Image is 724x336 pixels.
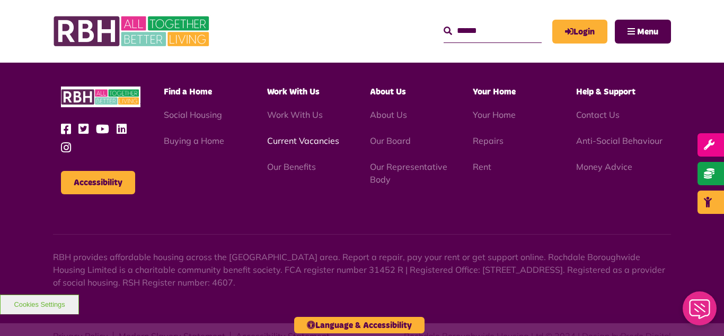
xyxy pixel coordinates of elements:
button: Navigation [615,20,671,44]
a: Social Housing - open in a new tab [164,109,222,120]
a: Our Representative Body [370,161,447,185]
button: Language & Accessibility [294,317,425,333]
span: Work With Us [267,88,320,96]
a: Our Board [370,135,411,146]
span: About Us [370,88,406,96]
a: Work With Us [267,109,323,120]
a: Buying a Home [164,135,224,146]
span: Find a Home [164,88,212,96]
button: Accessibility [61,171,135,194]
img: RBH [53,11,212,52]
iframe: Netcall Web Assistant for live chat [676,288,724,336]
a: Rent [473,161,491,172]
span: Menu [637,28,658,36]
a: MyRBH [552,20,607,44]
a: Current Vacancies [267,135,339,146]
a: Money Advice [576,161,632,172]
a: Contact Us [576,109,620,120]
span: Help & Support [576,88,635,96]
a: About Us [370,109,407,120]
a: Your Home [473,109,516,120]
img: RBH [61,87,140,107]
a: Repairs [473,135,504,146]
p: RBH provides affordable housing across the [GEOGRAPHIC_DATA] area. Report a repair, pay your rent... [53,251,671,289]
span: Your Home [473,88,516,96]
a: Anti-Social Behaviour [576,135,663,146]
a: Our Benefits [267,161,316,172]
input: Search [444,20,542,42]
